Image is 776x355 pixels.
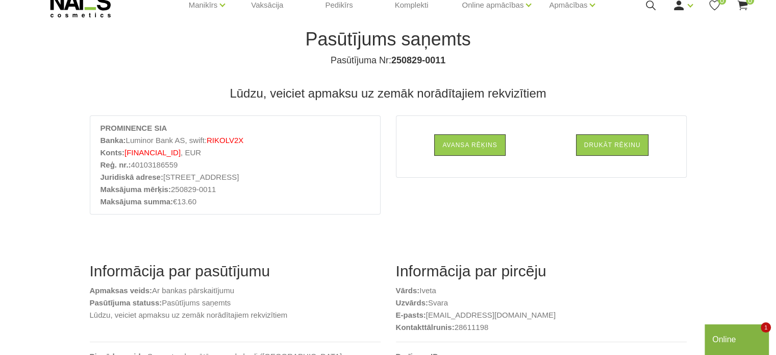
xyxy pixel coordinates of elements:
[101,147,370,159] li: , EUR
[705,322,771,355] iframe: chat widget
[97,29,679,50] h1: Pasūtījums saņemts
[434,134,505,156] a: Avansa rēķins
[90,262,381,280] h2: Informācija par pasūtījumu
[101,148,125,157] strong: Konts:
[101,197,173,206] strong: Maksājuma summa:
[396,311,426,319] b: E-pasts:
[101,159,370,171] li: 40103186559
[101,171,370,183] li: [STREET_ADDRESS]
[124,148,181,157] span: [FINANCIAL_ID]
[90,286,153,295] b: Apmaksas veids:
[207,136,243,145] span: RIKOLV2X
[396,298,428,307] b: Uzvārds:
[97,54,679,66] h4: Pasūtījuma Nr:
[90,298,162,307] b: Pasūtījuma statuss:
[101,183,370,196] li: 250829-0011
[101,185,171,194] strong: Maksājuma mērķis:
[101,136,126,145] strong: Banka:
[396,323,455,332] b: Kontakttālrunis:
[101,160,131,169] strong: Reģ. nr.:
[101,124,167,132] strong: PROMINENCE SIA
[576,134,649,156] a: Drukāt rēķinu
[90,86,687,101] h3: Lūdzu, veiciet apmaksu uz zemāk norādītajiem rekvizītiem
[396,262,687,280] h2: Informācija par pircēju
[101,173,163,181] strong: Juridiskā adrese:
[101,196,370,208] li: €13.60
[396,286,420,295] b: Vārds:
[391,55,445,65] b: 250829-0011
[101,134,370,147] li: Luminor Bank AS, swift:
